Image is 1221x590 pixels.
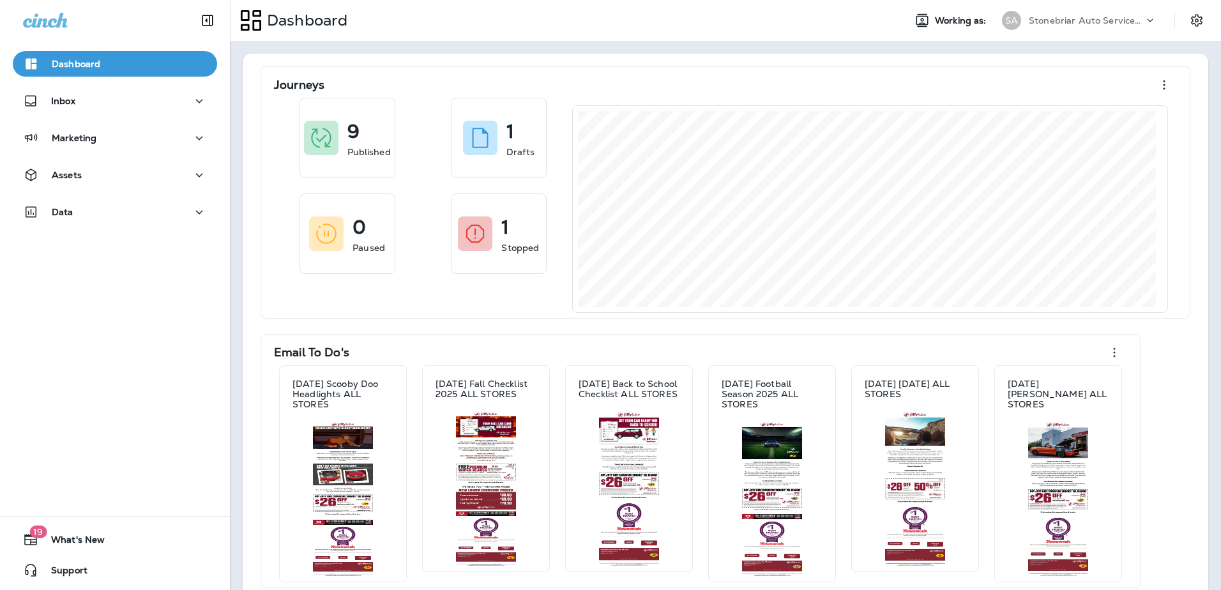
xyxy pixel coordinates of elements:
p: 1 [506,125,514,138]
p: 9 [347,125,360,138]
p: [DATE] Scooby Doo Headlights ALL STORES [292,379,393,409]
p: [DATE] Football Season 2025 ALL STORES [722,379,823,409]
p: Dashboard [52,59,100,69]
img: 986bdd0a-d86c-4734-9ff3-f19804d81379.jpg [721,422,823,577]
p: Marketing [52,133,96,143]
p: 1 [501,221,509,234]
button: Inbox [13,88,217,114]
button: Collapse Sidebar [190,8,225,33]
button: Assets [13,162,217,188]
p: Dashboard [262,11,347,30]
button: Settings [1185,9,1208,32]
p: Assets [52,170,82,180]
p: Drafts [506,146,535,158]
button: Marketing [13,125,217,151]
span: Support [38,565,87,580]
button: Support [13,557,217,583]
p: Stopped [501,241,539,254]
img: 0c540b53-1212-4e7f-ae30-ceea6bc0e12d.jpg [435,412,537,566]
p: Published [347,146,391,158]
p: [DATE] Back to School Checklist ALL STORES [579,379,679,399]
span: 19 [29,526,47,538]
button: 19What's New [13,527,217,552]
img: 7bcee15c-e493-4a35-89fa-293eeef41d90.jpg [292,422,394,577]
p: Data [52,207,73,217]
p: 0 [353,221,366,234]
p: Paused [353,241,385,254]
img: 9ca467fc-7aa4-4027-83de-4c3132a49e54.jpg [864,412,966,566]
p: Stonebriar Auto Services Group [1029,15,1144,26]
p: [DATE] [PERSON_NAME] ALL STORES [1008,379,1109,409]
p: [DATE] Fall Checklist 2025 ALL STORES [436,379,536,399]
p: Inbox [51,96,75,106]
div: SA [1002,11,1021,30]
p: Journeys [274,79,324,91]
img: 6941e097-22c9-4507-966a-73cc60e0983b.jpg [1007,422,1109,577]
button: Data [13,199,217,225]
button: Dashboard [13,51,217,77]
img: 41bd7329-a9f5-4d70-bdf6-0960bd2260f9.jpg [578,412,680,566]
span: What's New [38,534,105,550]
span: Working as: [935,15,989,26]
p: [DATE] [DATE] ALL STORES [865,379,966,399]
p: Email To Do's [274,346,349,359]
